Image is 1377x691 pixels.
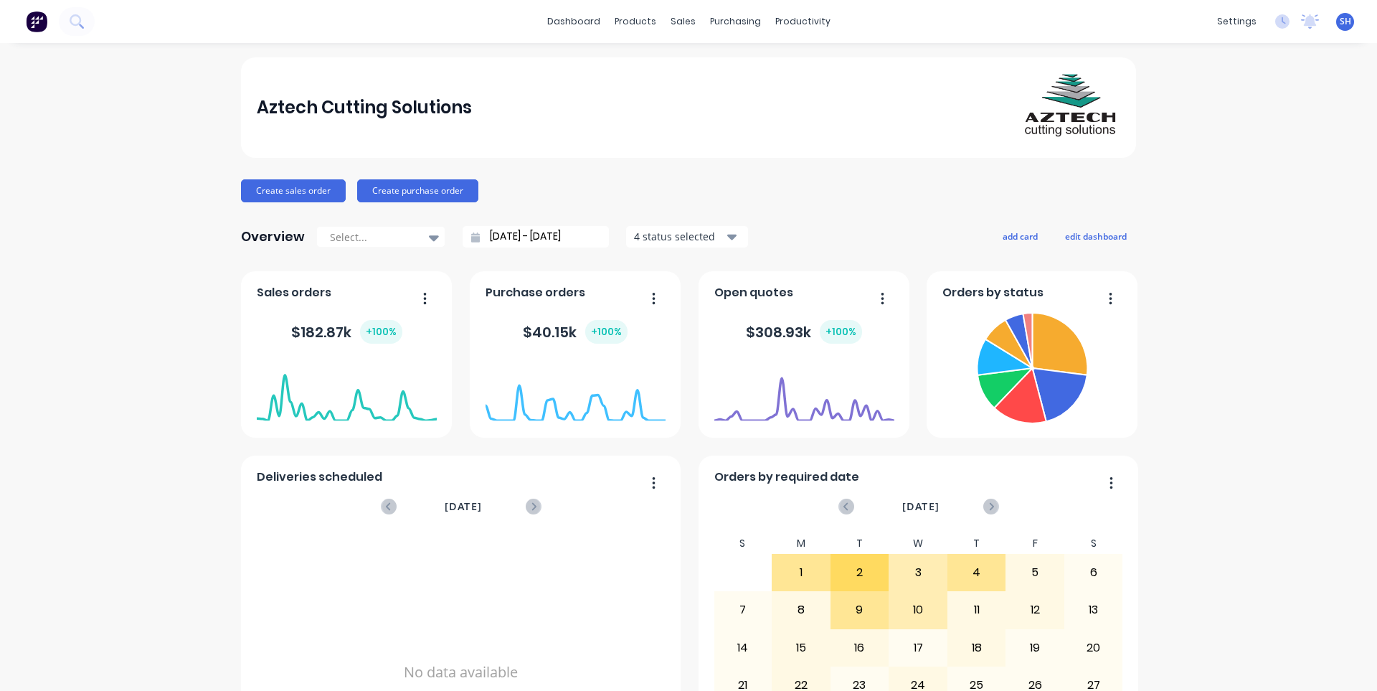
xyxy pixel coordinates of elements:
div: 7 [714,592,772,628]
span: Orders by status [942,284,1044,301]
div: 16 [831,630,889,666]
div: M [772,533,831,554]
div: T [947,533,1006,554]
div: 5 [1006,555,1064,591]
div: 13 [1065,592,1122,628]
span: Sales orders [257,284,331,301]
button: Create purchase order [357,179,478,202]
div: sales [663,11,703,32]
div: + 100 % [585,320,628,344]
div: + 100 % [820,320,862,344]
div: T [831,533,889,554]
div: 2 [831,555,889,591]
div: 12 [1006,592,1064,628]
div: products [607,11,663,32]
div: F [1005,533,1064,554]
img: Aztech Cutting Solutions [1020,57,1120,158]
button: 4 status selected [626,226,748,248]
div: purchasing [703,11,768,32]
span: Purchase orders [486,284,585,301]
div: 8 [772,592,830,628]
div: 20 [1065,630,1122,666]
div: 18 [948,630,1005,666]
span: [DATE] [902,499,940,514]
div: settings [1210,11,1264,32]
div: $ 182.87k [291,320,402,344]
button: add card [993,227,1047,245]
button: Create sales order [241,179,346,202]
span: Open quotes [714,284,793,301]
div: $ 308.93k [746,320,862,344]
div: 3 [889,555,947,591]
button: edit dashboard [1056,227,1136,245]
div: 1 [772,555,830,591]
span: Orders by required date [714,469,859,486]
div: 14 [714,630,772,666]
div: Aztech Cutting Solutions [257,93,472,122]
img: Factory [26,11,47,32]
div: + 100 % [360,320,402,344]
div: 19 [1006,630,1064,666]
div: $ 40.15k [523,320,628,344]
a: dashboard [540,11,607,32]
div: W [889,533,947,554]
div: 10 [889,592,947,628]
div: 15 [772,630,830,666]
div: 4 [948,555,1005,591]
span: SH [1340,15,1351,28]
div: 17 [889,630,947,666]
div: Overview [241,222,305,251]
div: 11 [948,592,1005,628]
div: 4 status selected [634,229,724,244]
span: [DATE] [445,499,482,514]
div: 6 [1065,555,1122,591]
div: S [1064,533,1123,554]
div: S [714,533,772,554]
div: 9 [831,592,889,628]
div: productivity [768,11,838,32]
